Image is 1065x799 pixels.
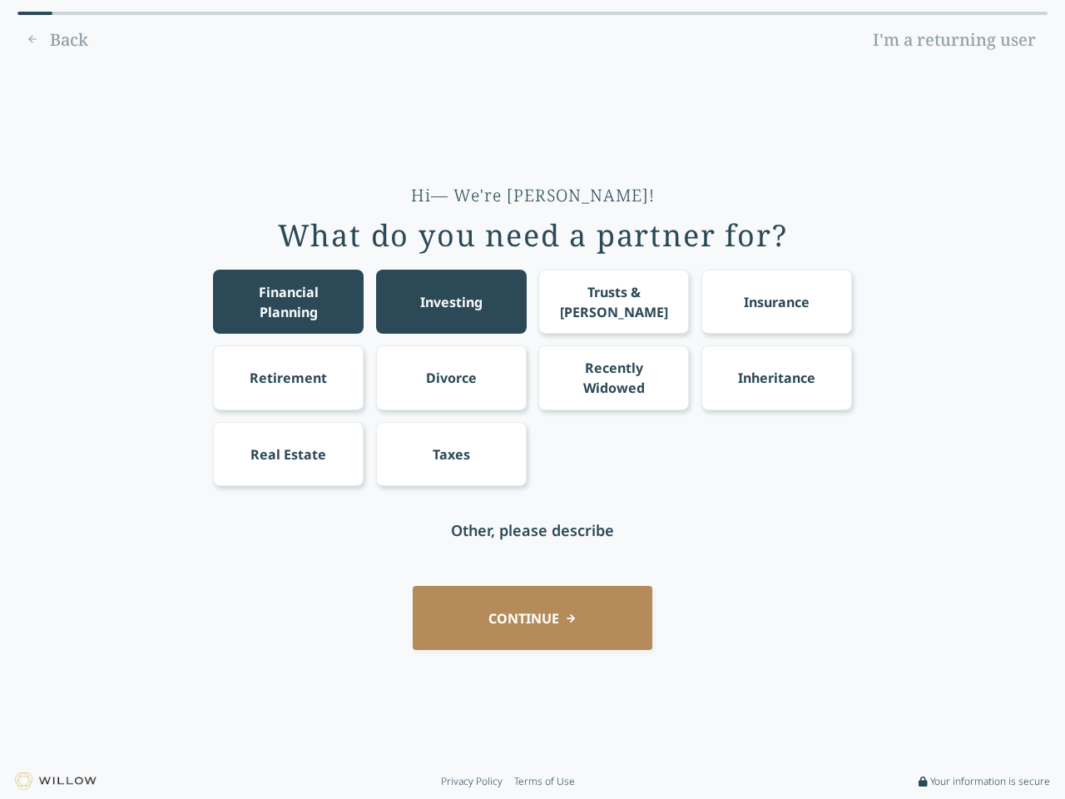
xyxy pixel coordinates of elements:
[250,444,326,464] div: Real Estate
[441,775,503,788] a: Privacy Policy
[738,368,815,388] div: Inheritance
[554,358,674,398] div: Recently Widowed
[420,292,483,312] div: Investing
[17,12,52,15] div: 0% complete
[413,586,652,650] button: CONTINUE
[15,772,97,790] img: Willow logo
[250,368,327,388] div: Retirement
[426,368,477,388] div: Divorce
[861,27,1048,53] a: I'm a returning user
[278,219,788,252] div: What do you need a partner for?
[554,282,674,322] div: Trusts & [PERSON_NAME]
[451,519,614,542] div: Other, please describe
[744,292,810,312] div: Insurance
[411,184,655,207] div: Hi— We're [PERSON_NAME]!
[514,775,575,788] a: Terms of Use
[229,282,349,322] div: Financial Planning
[930,775,1050,788] span: Your information is secure
[433,444,470,464] div: Taxes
